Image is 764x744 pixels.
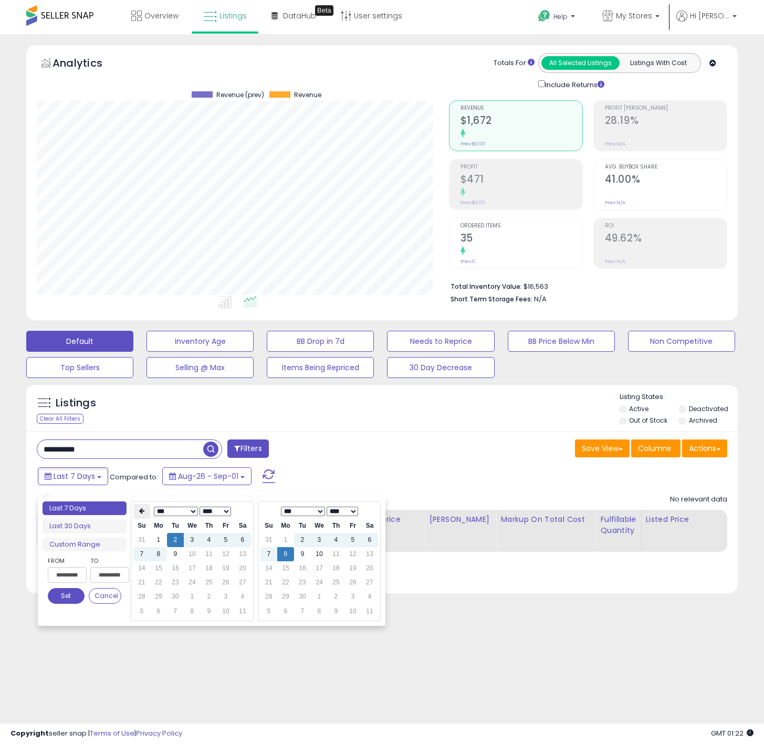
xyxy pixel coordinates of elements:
[26,331,133,352] button: Default
[260,547,277,561] td: 7
[451,279,719,292] li: $16,563
[690,11,729,21] span: Hi [PERSON_NAME]
[294,575,311,590] td: 23
[494,58,535,68] div: Totals For
[361,547,378,561] td: 13
[167,561,184,575] td: 16
[361,604,378,619] td: 11
[344,533,361,547] td: 5
[689,416,717,425] label: Archived
[311,575,328,590] td: 24
[387,357,494,378] button: 30 Day Decrease
[201,519,217,533] th: Th
[344,547,361,561] td: 12
[344,561,361,575] td: 19
[605,200,625,206] small: Prev: N/A
[605,141,625,147] small: Prev: N/A
[461,200,485,206] small: Prev: $0.00
[201,590,217,604] td: 2
[629,416,667,425] label: Out of Stock
[294,561,311,575] td: 16
[294,590,311,604] td: 30
[53,56,123,73] h5: Analytics
[167,604,184,619] td: 7
[217,575,234,590] td: 26
[500,514,591,525] div: Markup on Total Cost
[605,232,727,246] h2: 49.62%
[201,547,217,561] td: 11
[133,519,150,533] th: Su
[553,12,568,21] span: Help
[43,538,127,552] li: Custom Range
[133,590,150,604] td: 28
[217,604,234,619] td: 10
[260,519,277,533] th: Su
[184,604,201,619] td: 8
[344,575,361,590] td: 26
[167,547,184,561] td: 9
[133,547,150,561] td: 7
[234,547,251,561] td: 13
[150,604,167,619] td: 6
[328,533,344,547] td: 4
[150,547,167,561] td: 8
[311,604,328,619] td: 8
[48,556,85,566] label: From
[530,2,585,34] a: Help
[366,514,420,525] div: Min Price
[234,575,251,590] td: 27
[294,604,311,619] td: 7
[162,467,252,485] button: Aug-26 - Sep-01
[620,392,738,402] p: Listing States:
[461,173,582,187] h2: $471
[234,533,251,547] td: 6
[461,232,582,246] h2: 35
[387,331,494,352] button: Needs to Reprice
[38,467,108,485] button: Last 7 Days
[260,533,277,547] td: 31
[184,547,201,561] td: 10
[676,11,737,34] a: Hi [PERSON_NAME]
[150,575,167,590] td: 22
[277,575,294,590] td: 22
[361,590,378,604] td: 4
[260,575,277,590] td: 21
[150,590,167,604] td: 29
[267,357,374,378] button: Items Being Repriced
[146,331,254,352] button: Inventory Age
[638,443,671,454] span: Columns
[328,590,344,604] td: 2
[328,561,344,575] td: 18
[26,357,133,378] button: Top Sellers
[184,575,201,590] td: 24
[184,590,201,604] td: 1
[184,519,201,533] th: We
[344,590,361,604] td: 3
[294,547,311,561] td: 9
[217,561,234,575] td: 19
[260,561,277,575] td: 14
[496,510,596,552] th: The percentage added to the cost of goods (COGS) that forms the calculator for Min & Max prices.
[361,519,378,533] th: Sa
[133,533,150,547] td: 31
[90,556,121,566] label: To
[508,331,615,352] button: BB Price Below Min
[328,604,344,619] td: 9
[283,11,316,21] span: DataHub
[234,604,251,619] td: 11
[628,331,735,352] button: Non Competitive
[178,471,238,481] span: Aug-26 - Sep-01
[605,173,727,187] h2: 41.00%
[461,114,582,129] h2: $1,672
[234,561,251,575] td: 20
[217,590,234,604] td: 3
[294,91,321,99] span: Revenue
[311,547,328,561] td: 10
[461,141,485,147] small: Prev: $0.00
[277,533,294,547] td: 1
[167,575,184,590] td: 23
[234,590,251,604] td: 4
[541,56,620,70] button: All Selected Listings
[267,331,374,352] button: BB Drop in 7d
[538,9,551,23] i: Get Help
